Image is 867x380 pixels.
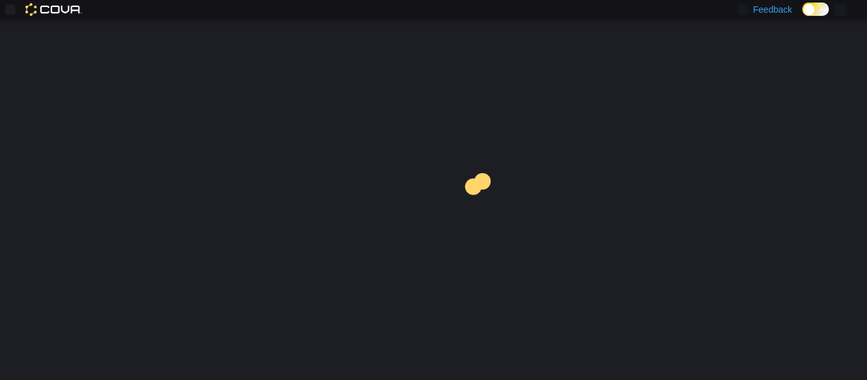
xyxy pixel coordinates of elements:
span: Dark Mode [802,16,803,16]
img: Cova [25,3,82,16]
img: cova-loader [433,164,529,259]
input: Dark Mode [802,3,829,16]
span: Feedback [753,3,792,16]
